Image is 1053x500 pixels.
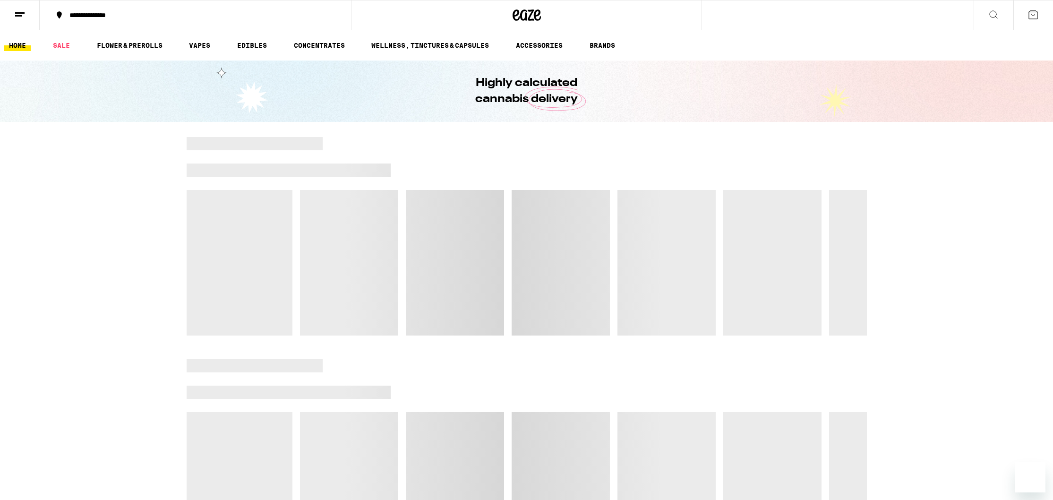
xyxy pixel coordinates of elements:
[367,40,494,51] a: WELLNESS, TINCTURES & CAPSULES
[511,40,567,51] a: ACCESSORIES
[92,40,167,51] a: FLOWER & PREROLLS
[289,40,350,51] a: CONCENTRATES
[48,40,75,51] a: SALE
[232,40,272,51] a: EDIBLES
[4,40,31,51] a: HOME
[1015,462,1045,492] iframe: Button to launch messaging window
[184,40,215,51] a: VAPES
[449,75,605,107] h1: Highly calculated cannabis delivery
[585,40,620,51] a: BRANDS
